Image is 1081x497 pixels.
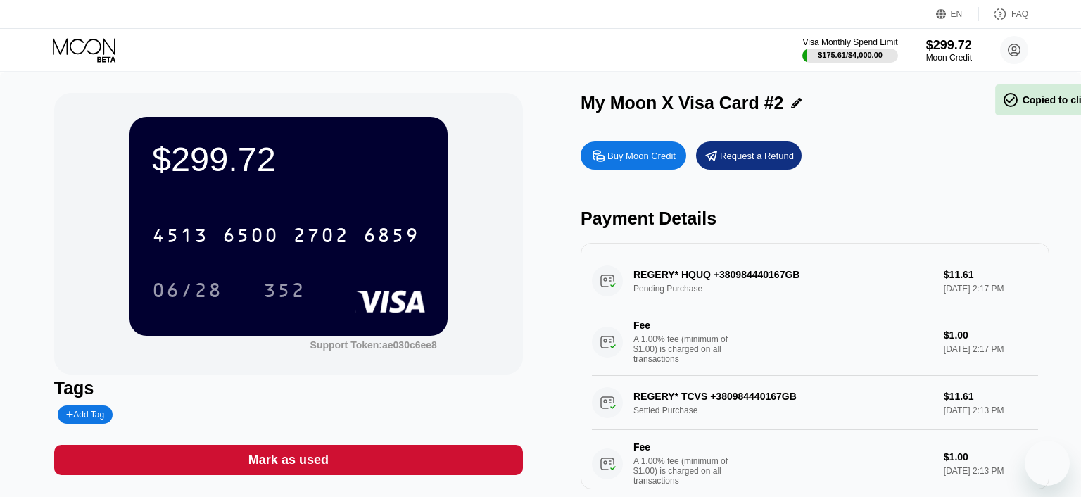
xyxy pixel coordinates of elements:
div: 06/28 [152,281,222,303]
div: A 1.00% fee (minimum of $1.00) is charged on all transactions [633,456,739,486]
div: EN [951,9,963,19]
div: Support Token: ae030c6ee8 [310,339,437,351]
div: $299.72Moon Credit [926,38,972,63]
div: Buy Moon Credit [607,150,676,162]
div: Support Token:ae030c6ee8 [310,339,437,351]
div: Fee [633,320,732,331]
span:  [1002,92,1019,108]
div: My Moon X Visa Card #2 [581,93,784,113]
div: [DATE] 2:13 PM [944,466,1038,476]
div: 06/28 [141,272,233,308]
div: Payment Details [581,208,1049,229]
div: $299.72 [926,38,972,53]
div: Visa Monthly Spend Limit$175.61/$4,000.00 [802,37,897,63]
div: Add Tag [58,405,113,424]
div: $1.00 [944,451,1038,463]
div: 2702 [293,226,349,249]
div: Moon Credit [926,53,972,63]
div: [DATE] 2:17 PM [944,344,1038,354]
div: $299.72 [152,139,425,179]
div: Tags [54,378,523,398]
div: Request a Refund [720,150,794,162]
div: 352 [263,281,305,303]
div: 4513650027026859 [144,218,428,253]
div: Add Tag [66,410,104,420]
div: 4513 [152,226,208,249]
div: EN [936,7,979,21]
div: 6859 [363,226,419,249]
div: Buy Moon Credit [581,141,686,170]
div: Visa Monthly Spend Limit [802,37,897,47]
div: Mark as used [248,452,329,468]
div: 352 [253,272,316,308]
div: Request a Refund [696,141,802,170]
div: 6500 [222,226,279,249]
div: FAQ [979,7,1028,21]
div: $175.61 / $4,000.00 [818,51,883,59]
div: Mark as used [54,445,523,475]
div: $1.00 [944,329,1038,341]
div: A 1.00% fee (minimum of $1.00) is charged on all transactions [633,334,739,364]
div: FeeA 1.00% fee (minimum of $1.00) is charged on all transactions$1.00[DATE] 2:17 PM [592,308,1038,376]
div: Fee [633,441,732,453]
iframe: Button to launch messaging window [1025,441,1070,486]
div: FAQ [1011,9,1028,19]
